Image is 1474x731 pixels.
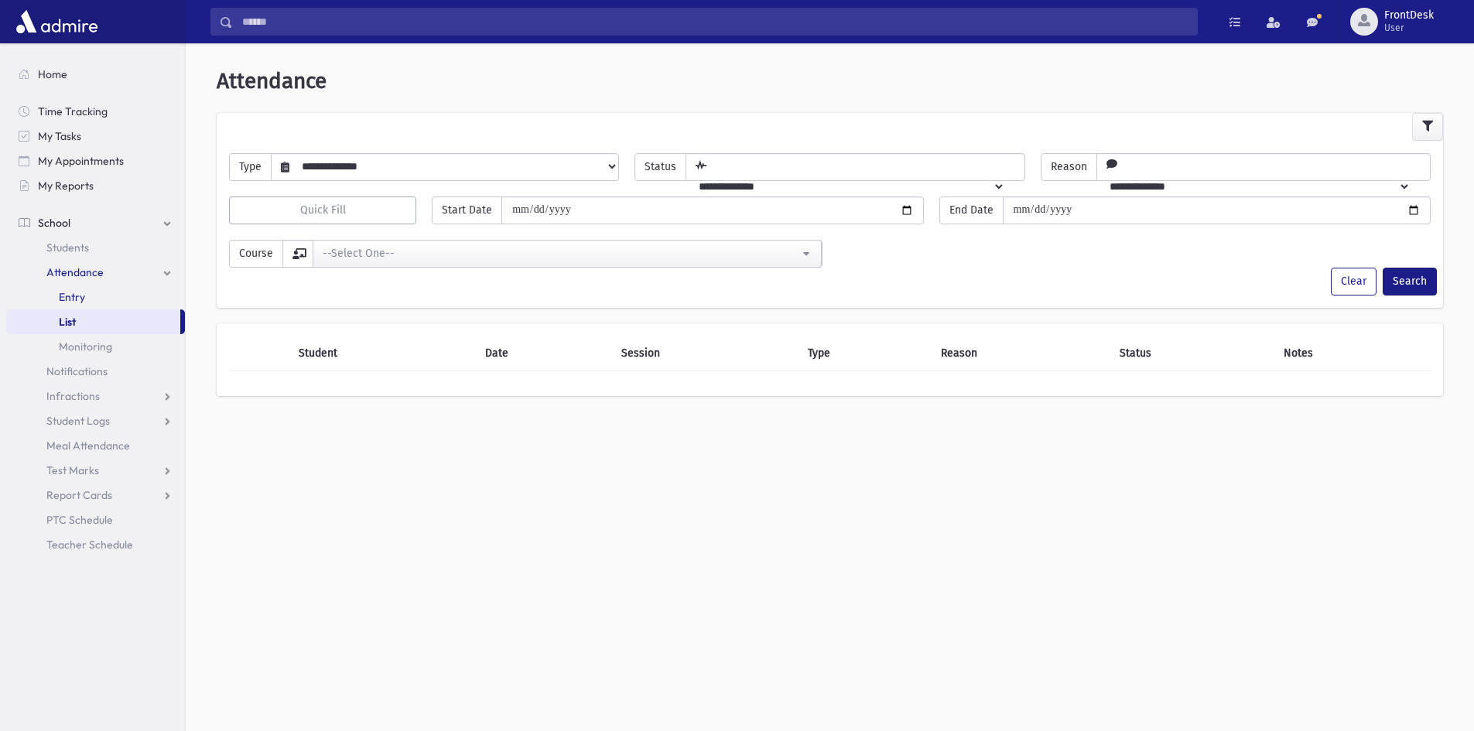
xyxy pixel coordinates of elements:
[6,62,185,87] a: Home
[1383,268,1437,295] button: Search
[6,384,185,408] a: Infractions
[6,532,185,557] a: Teacher Schedule
[229,153,272,181] span: Type
[612,336,799,371] th: Session
[59,315,76,329] span: List
[229,240,283,268] span: Course
[46,364,108,378] span: Notifications
[12,6,101,37] img: AdmirePro
[46,463,99,477] span: Test Marks
[939,196,1004,224] span: End Date
[46,488,112,502] span: Report Cards
[59,340,112,354] span: Monitoring
[634,153,686,181] span: Status
[38,154,124,168] span: My Appointments
[46,241,89,254] span: Students
[229,196,416,224] button: Quick Fill
[6,260,185,285] a: Attendance
[38,104,108,118] span: Time Tracking
[233,8,1197,36] input: Search
[6,173,185,198] a: My Reports
[46,265,104,279] span: Attendance
[6,124,185,149] a: My Tasks
[46,389,100,403] span: Infractions
[46,439,130,453] span: Meal Attendance
[476,336,612,371] th: Date
[932,336,1110,371] th: Reason
[6,235,185,260] a: Students
[6,408,185,433] a: Student Logs
[799,336,932,371] th: Type
[1041,153,1097,181] span: Reason
[323,245,799,261] div: --Select One--
[59,290,85,304] span: Entry
[6,99,185,124] a: Time Tracking
[1384,9,1434,22] span: FrontDesk
[6,309,180,334] a: List
[313,240,822,268] button: --Select One--
[6,359,185,384] a: Notifications
[6,285,185,309] a: Entry
[6,507,185,532] a: PTC Schedule
[217,68,327,94] span: Attendance
[1274,336,1431,371] th: Notes
[6,210,185,235] a: School
[38,179,94,193] span: My Reports
[46,414,110,428] span: Student Logs
[1331,268,1377,295] button: Clear
[1110,336,1274,371] th: Status
[6,458,185,483] a: Test Marks
[46,538,133,552] span: Teacher Schedule
[46,513,113,527] span: PTC Schedule
[38,129,81,143] span: My Tasks
[289,336,476,371] th: Student
[6,149,185,173] a: My Appointments
[38,216,70,230] span: School
[1384,22,1434,34] span: User
[6,483,185,507] a: Report Cards
[6,433,185,458] a: Meal Attendance
[300,203,346,217] span: Quick Fill
[432,196,502,224] span: Start Date
[6,334,185,359] a: Monitoring
[38,67,67,81] span: Home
